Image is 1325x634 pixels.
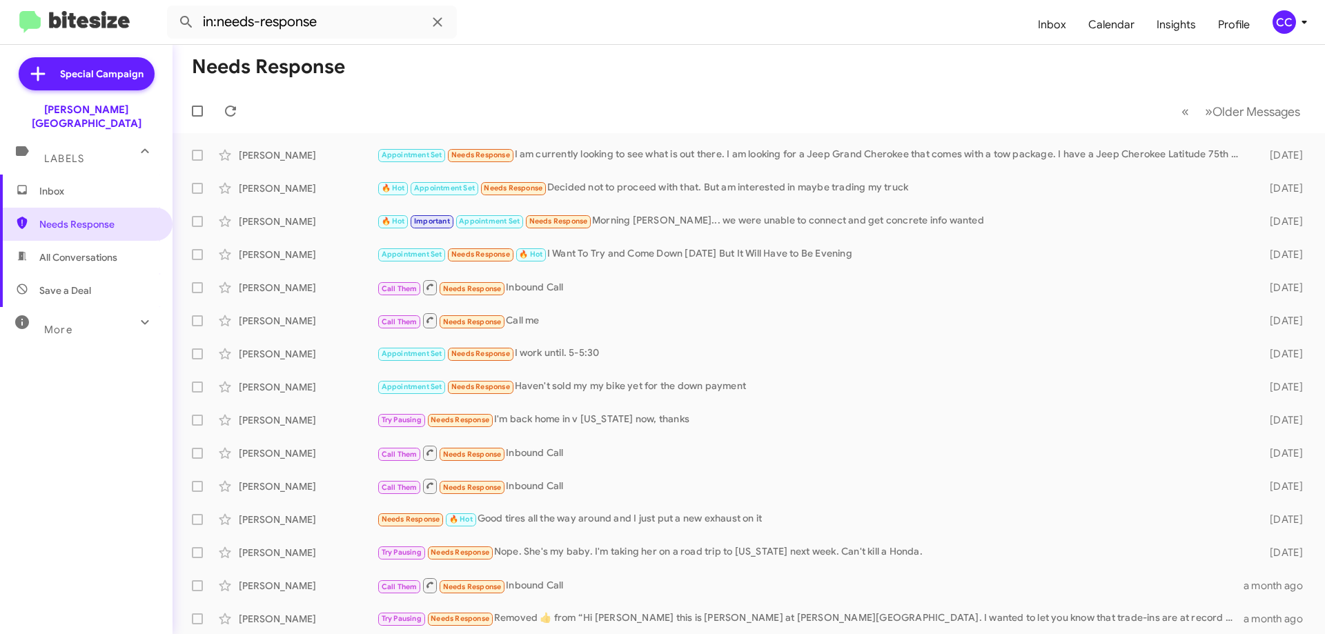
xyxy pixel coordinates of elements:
[382,614,422,623] span: Try Pausing
[1248,347,1314,361] div: [DATE]
[382,217,405,226] span: 🔥 Hot
[382,450,418,459] span: Call Them
[414,184,475,192] span: Appointment Set
[239,479,377,493] div: [PERSON_NAME]
[451,382,510,391] span: Needs Response
[239,513,377,526] div: [PERSON_NAME]
[377,444,1248,462] div: Inbound Call
[451,349,510,358] span: Needs Response
[1248,181,1314,195] div: [DATE]
[382,548,422,557] span: Try Pausing
[239,579,377,593] div: [PERSON_NAME]
[44,324,72,336] span: More
[449,515,473,524] span: 🔥 Hot
[192,56,345,78] h1: Needs Response
[1181,103,1189,120] span: «
[239,248,377,261] div: [PERSON_NAME]
[382,349,442,358] span: Appointment Set
[382,184,405,192] span: 🔥 Hot
[377,412,1248,428] div: I'm back home in v [US_STATE] now, thanks
[1248,546,1314,559] div: [DATE]
[239,181,377,195] div: [PERSON_NAME]
[382,415,422,424] span: Try Pausing
[1027,5,1077,45] a: Inbox
[443,317,502,326] span: Needs Response
[414,217,450,226] span: Important
[1077,5,1146,45] a: Calendar
[377,577,1244,594] div: Inbound Call
[1207,5,1261,45] a: Profile
[44,152,84,165] span: Labels
[377,180,1248,196] div: Decided not to proceed with that. But am interested in maybe trading my truck
[377,213,1248,229] div: Morning [PERSON_NAME]... we were unable to connect and get concrete info wanted
[39,184,157,198] span: Inbox
[19,57,155,90] a: Special Campaign
[377,147,1248,163] div: I am currently looking to see what is out there. I am looking for a Jeep Grand Cherokee that come...
[1248,248,1314,261] div: [DATE]
[377,511,1248,527] div: Good tires all the way around and I just put a new exhaust on it
[167,6,457,39] input: Search
[377,379,1248,395] div: Haven't sold my my bike yet for the down payment
[377,346,1248,361] div: I work until. 5-5:30
[519,250,542,259] span: 🔥 Hot
[382,483,418,492] span: Call Them
[239,148,377,162] div: [PERSON_NAME]
[1248,479,1314,493] div: [DATE]
[1213,104,1300,119] span: Older Messages
[443,450,502,459] span: Needs Response
[1205,103,1213,120] span: »
[1261,10,1310,34] button: CC
[1248,281,1314,295] div: [DATE]
[1244,579,1314,593] div: a month ago
[1273,10,1296,34] div: CC
[382,284,418,293] span: Call Them
[1248,446,1314,460] div: [DATE]
[239,215,377,228] div: [PERSON_NAME]
[443,284,502,293] span: Needs Response
[377,246,1248,262] div: I Want To Try and Come Down [DATE] But It Will Have to Be Evening
[459,217,520,226] span: Appointment Set
[1174,97,1308,126] nav: Page navigation example
[39,284,91,297] span: Save a Deal
[239,281,377,295] div: [PERSON_NAME]
[1197,97,1308,126] button: Next
[382,382,442,391] span: Appointment Set
[1248,314,1314,328] div: [DATE]
[1146,5,1207,45] a: Insights
[443,483,502,492] span: Needs Response
[484,184,542,192] span: Needs Response
[529,217,588,226] span: Needs Response
[431,614,489,623] span: Needs Response
[382,150,442,159] span: Appointment Set
[431,415,489,424] span: Needs Response
[443,582,502,591] span: Needs Response
[239,612,377,626] div: [PERSON_NAME]
[377,544,1248,560] div: Nope. She's my baby. I'm taking her on a road trip to [US_STATE] next week. Can't kill a Honda.
[39,250,117,264] span: All Conversations
[382,515,440,524] span: Needs Response
[1248,380,1314,394] div: [DATE]
[239,347,377,361] div: [PERSON_NAME]
[451,150,510,159] span: Needs Response
[1244,612,1314,626] div: a month ago
[239,314,377,328] div: [PERSON_NAME]
[1173,97,1197,126] button: Previous
[239,446,377,460] div: [PERSON_NAME]
[377,279,1248,296] div: Inbound Call
[239,546,377,559] div: [PERSON_NAME]
[239,380,377,394] div: [PERSON_NAME]
[39,217,157,231] span: Needs Response
[377,477,1248,495] div: Inbound Call
[451,250,510,259] span: Needs Response
[382,317,418,326] span: Call Them
[431,548,489,557] span: Needs Response
[1248,215,1314,228] div: [DATE]
[1248,148,1314,162] div: [DATE]
[1248,413,1314,427] div: [DATE]
[60,67,144,81] span: Special Campaign
[377,312,1248,329] div: Call me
